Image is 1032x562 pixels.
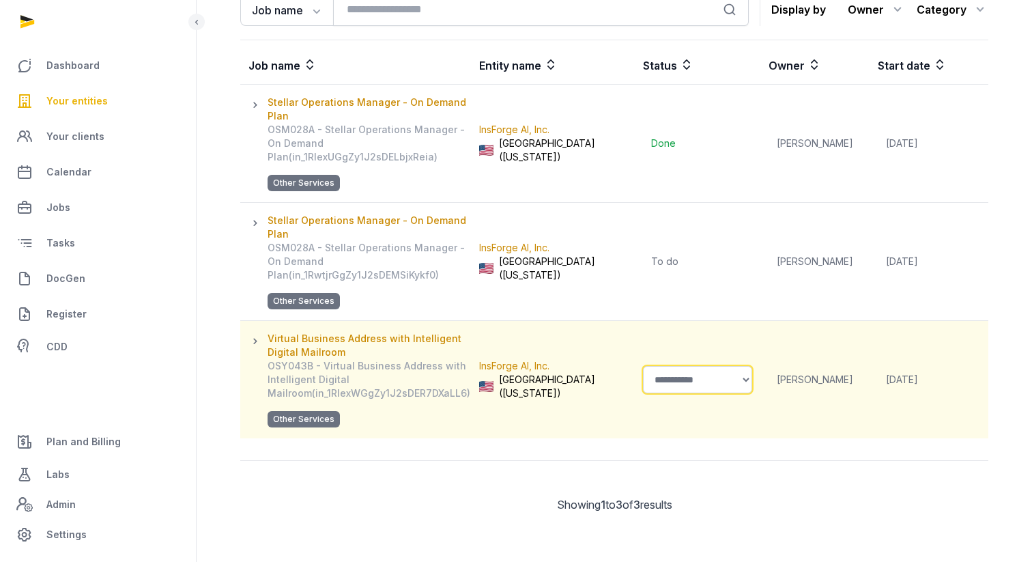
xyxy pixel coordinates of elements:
[760,46,870,85] th: Owner
[479,242,549,253] a: InsForge AI, Inc.
[268,359,470,427] div: OSY043B - Virtual Business Address with Intelligent Digital Mailroom
[479,124,549,135] a: InsForge AI, Inc.
[870,46,984,85] th: Start date
[289,269,439,281] span: (in_1RwtjrGgZy1J2sDEMSiKykf0)
[46,306,87,322] span: Register
[46,199,70,216] span: Jobs
[46,57,100,74] span: Dashboard
[11,262,185,295] a: DocGen
[769,366,861,393] span: [PERSON_NAME]
[11,156,185,188] a: Calendar
[11,425,185,458] a: Plan and Billing
[471,46,635,85] th: Entity name
[268,123,470,191] div: OSM028A - Stellar Operations Manager - On Demand Plan
[312,387,470,399] span: (in_1RlexWGgZy1J2sDER7DXaLL6)
[268,214,470,241] div: Stellar Operations Manager - On Demand Plan
[11,120,185,153] a: Your clients
[499,373,627,400] span: [GEOGRAPHIC_DATA] ([US_STATE])
[46,466,70,483] span: Labs
[635,46,760,85] th: Status
[46,93,108,109] span: Your entities
[878,366,976,393] span: [DATE]
[240,496,988,513] div: Showing to of results
[289,151,438,163] span: (in_1RlexUGgZy1J2sDELbjxReia)
[769,248,861,275] span: [PERSON_NAME]
[268,411,340,427] span: Other Services
[499,137,627,164] span: [GEOGRAPHIC_DATA] ([US_STATE])
[601,498,605,511] span: 1
[11,491,185,518] a: Admin
[633,498,640,511] span: 3
[46,434,121,450] span: Plan and Billing
[46,526,87,543] span: Settings
[643,248,752,275] span: To do
[11,85,185,117] a: Your entities
[268,332,470,359] div: Virtual Business Address with Intelligent Digital Mailroom
[11,458,185,491] a: Labs
[268,175,340,191] span: Other Services
[479,360,549,371] a: InsForge AI, Inc.
[11,49,185,82] a: Dashboard
[11,518,185,551] a: Settings
[46,164,91,180] span: Calendar
[769,130,861,157] span: [PERSON_NAME]
[268,293,340,309] span: Other Services
[643,130,752,157] span: Done
[46,339,68,355] span: CDD
[878,248,976,275] span: [DATE]
[11,298,185,331] a: Register
[46,496,76,513] span: Admin
[46,235,75,251] span: Tasks
[240,46,471,85] th: Job name
[11,191,185,224] a: Jobs
[268,96,470,123] div: Stellar Operations Manager - On Demand Plan
[616,498,622,511] span: 3
[11,333,185,361] a: CDD
[268,241,470,309] div: OSM028A - Stellar Operations Manager - On Demand Plan
[499,255,627,282] span: [GEOGRAPHIC_DATA] ([US_STATE])
[11,227,185,259] a: Tasks
[46,270,85,287] span: DocGen
[46,128,104,145] span: Your clients
[878,130,976,157] span: [DATE]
